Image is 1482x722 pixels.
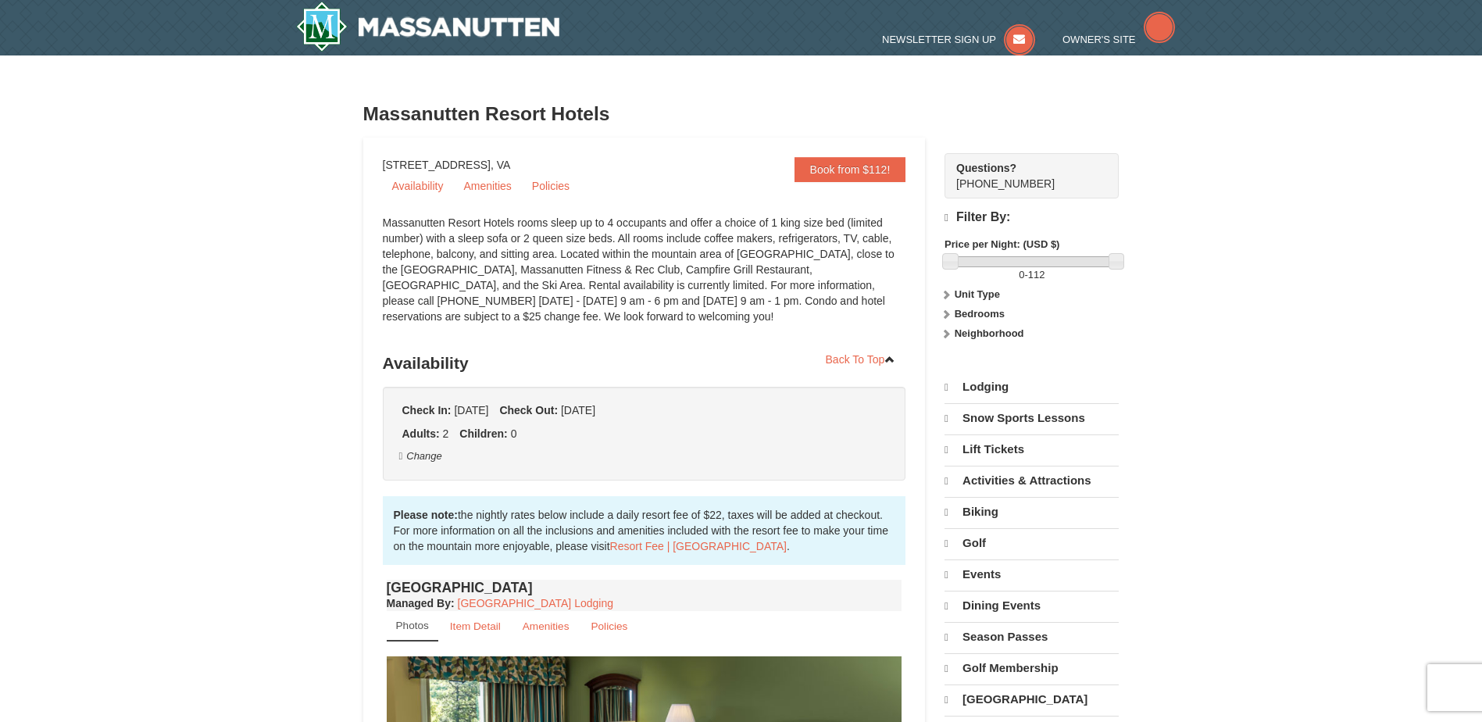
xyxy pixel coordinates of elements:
a: Amenities [512,611,580,642]
strong: Check Out: [499,404,558,416]
a: Biking [945,497,1119,527]
strong: : [387,597,455,609]
button: Change [398,448,443,465]
a: Back To Top [816,348,906,371]
small: Policies [591,620,627,632]
a: Item Detail [440,611,511,642]
small: Item Detail [450,620,501,632]
a: [GEOGRAPHIC_DATA] [945,684,1119,714]
a: Book from $112! [795,157,906,182]
a: Lodging [945,373,1119,402]
h4: Filter By: [945,210,1119,225]
span: 2 [443,427,449,440]
small: Photos [396,620,429,631]
a: Golf [945,528,1119,558]
a: Massanutten Resort [296,2,560,52]
a: Policies [523,174,579,198]
a: Lift Tickets [945,434,1119,464]
span: 112 [1028,269,1045,281]
strong: Questions? [956,162,1016,174]
a: Photos [387,611,438,642]
span: Managed By [387,597,451,609]
strong: Neighborhood [955,327,1024,339]
span: Owner's Site [1062,34,1136,45]
a: [GEOGRAPHIC_DATA] Lodging [458,597,613,609]
span: [DATE] [561,404,595,416]
span: [DATE] [454,404,488,416]
span: 0 [1019,269,1024,281]
strong: Bedrooms [955,308,1005,320]
a: Snow Sports Lessons [945,403,1119,433]
img: Massanutten Resort Logo [296,2,560,52]
a: Events [945,559,1119,589]
a: Policies [580,611,637,642]
a: Resort Fee | [GEOGRAPHIC_DATA] [610,540,787,552]
a: Golf Membership [945,653,1119,683]
div: Massanutten Resort Hotels rooms sleep up to 4 occupants and offer a choice of 1 king size bed (li... [383,215,906,340]
span: 0 [511,427,517,440]
strong: Check In: [402,404,452,416]
h3: Availability [383,348,906,379]
div: the nightly rates below include a daily resort fee of $22, taxes will be added at checkout. For m... [383,496,906,565]
a: Newsletter Sign Up [882,34,1035,45]
strong: Children: [459,427,507,440]
strong: Unit Type [955,288,1000,300]
a: Amenities [454,174,520,198]
a: Owner's Site [1062,34,1175,45]
label: - [945,267,1119,283]
a: Dining Events [945,591,1119,620]
h4: [GEOGRAPHIC_DATA] [387,580,902,595]
strong: Please note: [394,509,458,521]
h3: Massanutten Resort Hotels [363,98,1120,130]
span: Newsletter Sign Up [882,34,996,45]
a: Availability [383,174,453,198]
small: Amenities [523,620,570,632]
a: Activities & Attractions [945,466,1119,495]
strong: Adults: [402,427,440,440]
strong: Price per Night: (USD $) [945,238,1059,250]
a: Season Passes [945,622,1119,652]
span: [PHONE_NUMBER] [956,160,1091,190]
